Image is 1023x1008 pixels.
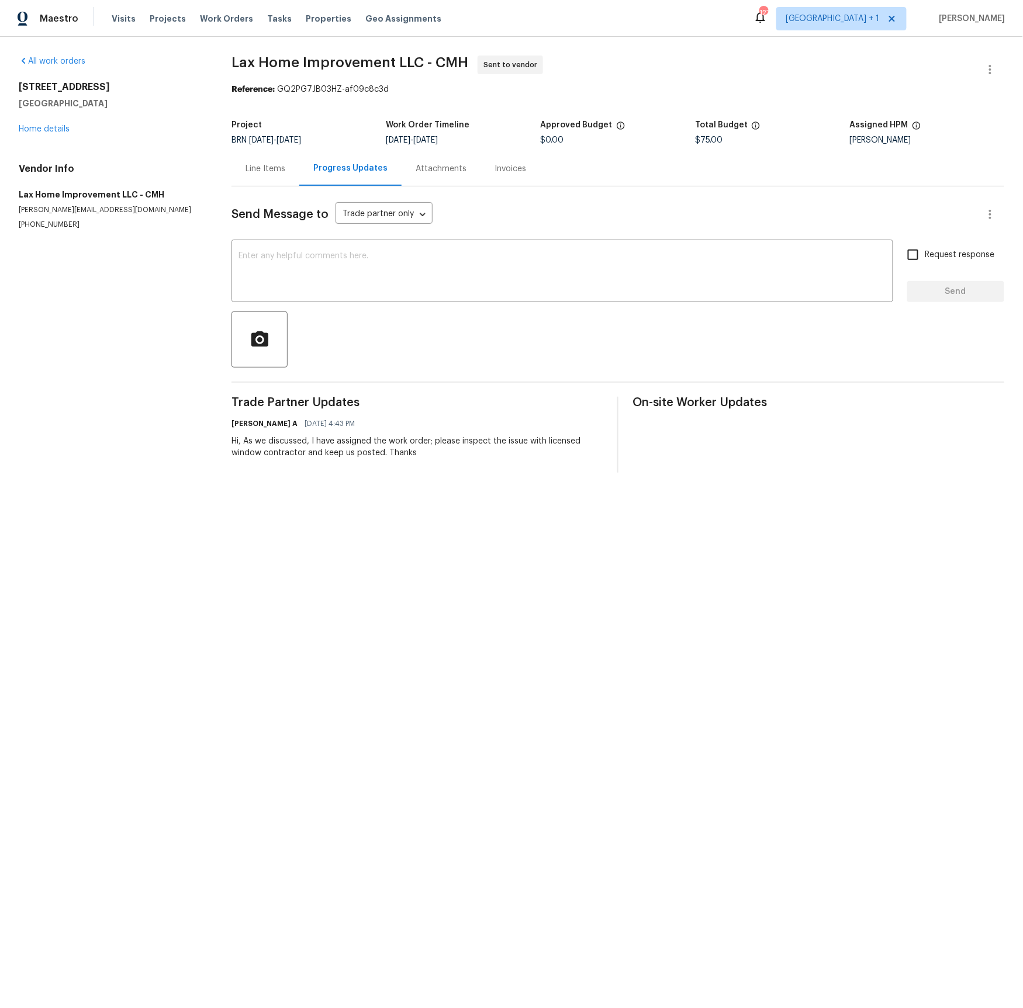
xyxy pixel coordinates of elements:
[150,13,186,25] span: Projects
[751,121,761,136] span: The total cost of line items that have been proposed by Opendoor. This sum includes line items th...
[19,57,85,65] a: All work orders
[695,136,723,144] span: $75.00
[249,136,274,144] span: [DATE]
[386,136,438,144] span: -
[386,136,410,144] span: [DATE]
[277,136,301,144] span: [DATE]
[231,84,1004,95] div: GQ2PG7JB03HZ-af09c8c3d
[306,13,351,25] span: Properties
[912,121,921,136] span: The hpm assigned to this work order.
[495,163,526,175] div: Invoices
[786,13,880,25] span: [GEOGRAPHIC_DATA] + 1
[850,136,1004,144] div: [PERSON_NAME]
[541,121,613,129] h5: Approved Budget
[231,136,301,144] span: BRN
[231,56,468,70] span: Lax Home Improvement LLC - CMH
[850,121,908,129] h5: Assigned HPM
[231,85,275,93] b: Reference:
[19,98,203,109] h5: [GEOGRAPHIC_DATA]
[541,136,564,144] span: $0.00
[19,205,203,215] p: [PERSON_NAME][EMAIL_ADDRESS][DOMAIN_NAME]
[616,121,625,136] span: The total cost of line items that have been approved by both Opendoor and the Trade Partner. This...
[365,13,441,25] span: Geo Assignments
[313,162,388,174] div: Progress Updates
[416,163,466,175] div: Attachments
[19,220,203,230] p: [PHONE_NUMBER]
[231,435,603,459] div: Hi, As we discussed, I have assigned the work order; please inspect the issue with licensed windo...
[231,121,262,129] h5: Project
[935,13,1005,25] span: [PERSON_NAME]
[413,136,438,144] span: [DATE]
[246,163,285,175] div: Line Items
[19,163,203,175] h4: Vendor Info
[19,125,70,133] a: Home details
[200,13,253,25] span: Work Orders
[483,59,542,71] span: Sent to vendor
[336,205,433,224] div: Trade partner only
[19,189,203,200] h5: Lax Home Improvement LLC - CMH
[249,136,301,144] span: -
[633,397,1004,408] span: On-site Worker Updates
[386,121,469,129] h5: Work Order Timeline
[267,15,292,23] span: Tasks
[925,249,995,261] span: Request response
[305,418,355,429] span: [DATE] 4:43 PM
[231,397,603,408] span: Trade Partner Updates
[40,13,78,25] span: Maestro
[695,121,748,129] h5: Total Budget
[19,81,203,93] h2: [STREET_ADDRESS]
[231,209,329,220] span: Send Message to
[231,418,298,429] h6: [PERSON_NAME] A
[759,7,768,19] div: 127
[112,13,136,25] span: Visits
